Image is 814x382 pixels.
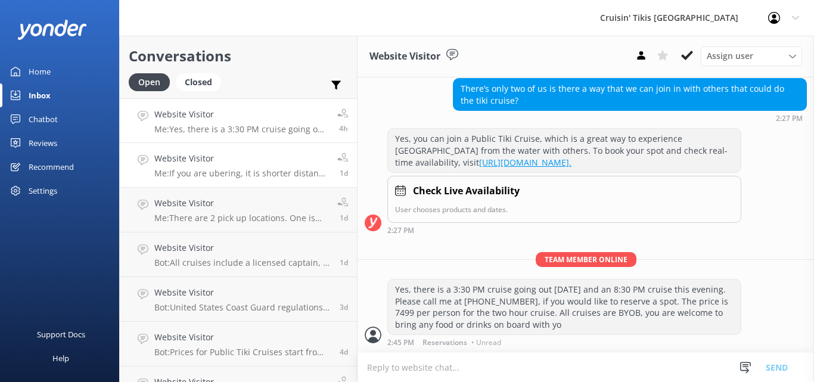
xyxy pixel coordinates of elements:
[339,123,348,133] span: 02:45pm 19-Aug-2025 (UTC -04:00) America/New_York
[776,115,803,122] strong: 2:27 PM
[471,339,501,346] span: • Unread
[154,124,328,135] p: Me: Yes, there is a 3:30 PM cruise going out [DATE] and an 8:30 PM cruise this evening. Please ca...
[388,129,741,172] div: Yes, you can join a Public Tiki Cruise, which is a great way to experience [GEOGRAPHIC_DATA] from...
[52,346,69,370] div: Help
[387,227,414,234] strong: 2:27 PM
[369,49,440,64] h3: Website Visitor
[129,73,170,91] div: Open
[340,302,348,312] span: 01:47pm 16-Aug-2025 (UTC -04:00) America/New_York
[29,83,51,107] div: Inbox
[453,114,807,122] div: 02:27pm 19-Aug-2025 (UTC -04:00) America/New_York
[29,60,51,83] div: Home
[120,98,357,143] a: Website VisitorMe:Yes, there is a 3:30 PM cruise going out [DATE] and an 8:30 PM cruise this even...
[154,241,331,254] h4: Website Visitor
[120,188,357,232] a: Website VisitorMe:There are 2 pick up locations. One is [GEOGRAPHIC_DATA], so you would park in t...
[120,143,357,188] a: Website VisitorMe:If you are ubering, it is shorter distance than walking from a parking lot or p...
[120,277,357,322] a: Website VisitorBot:United States Coast Guard regulations allow only six charter customers on each...
[340,213,348,223] span: 05:16pm 18-Aug-2025 (UTC -04:00) America/New_York
[176,73,221,91] div: Closed
[29,179,57,203] div: Settings
[154,168,328,179] p: Me: If you are ubering, it is shorter distance than walking from a parking lot or parking garage....
[387,339,414,346] strong: 2:45 PM
[37,322,85,346] div: Support Docs
[536,252,636,267] span: Team member online
[29,107,58,131] div: Chatbot
[453,79,806,110] div: There’s only two of us is there a way that we can join in with others that could do the tiki cruise?
[701,46,802,66] div: Assign User
[154,213,328,223] p: Me: There are 2 pick up locations. One is [GEOGRAPHIC_DATA], so you would park in the parking gar...
[154,108,328,121] h4: Website Visitor
[176,75,227,88] a: Closed
[154,152,328,165] h4: Website Visitor
[29,131,57,155] div: Reviews
[340,347,348,357] span: 05:30pm 15-Aug-2025 (UTC -04:00) America/New_York
[120,322,357,367] a: Website VisitorBot:Prices for Public Tiki Cruises start from $74.99 per person. For the most accu...
[154,331,331,344] h4: Website Visitor
[154,197,328,210] h4: Website Visitor
[154,286,331,299] h4: Website Visitor
[395,204,734,215] p: User chooses products and dates.
[18,20,86,39] img: yonder-white-logo.png
[479,157,571,168] a: [URL][DOMAIN_NAME].
[340,168,348,178] span: 05:18pm 18-Aug-2025 (UTC -04:00) America/New_York
[154,347,331,358] p: Bot: Prices for Public Tiki Cruises start from $74.99 per person. For the most accurate pricing, ...
[120,232,357,277] a: Website VisitorBot:All cruises include a licensed captain, a 4 speaker Bluetooth sound system, pl...
[707,49,753,63] span: Assign user
[154,257,331,268] p: Bot: All cruises include a licensed captain, a 4 speaker Bluetooth sound system, plastic cups, sh...
[387,338,741,346] div: 02:45pm 19-Aug-2025 (UTC -04:00) America/New_York
[154,302,331,313] p: Bot: United States Coast Guard regulations allow only six charter customers on each Tiki boat. Ho...
[29,155,74,179] div: Recommend
[340,257,348,268] span: 02:16pm 18-Aug-2025 (UTC -04:00) America/New_York
[129,75,176,88] a: Open
[388,279,741,334] div: Yes, there is a 3:30 PM cruise going out [DATE] and an 8:30 PM cruise this evening. Please call m...
[422,339,467,346] span: Reservations
[129,45,348,67] h2: Conversations
[413,184,520,199] h4: Check Live Availability
[387,226,741,234] div: 02:27pm 19-Aug-2025 (UTC -04:00) America/New_York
